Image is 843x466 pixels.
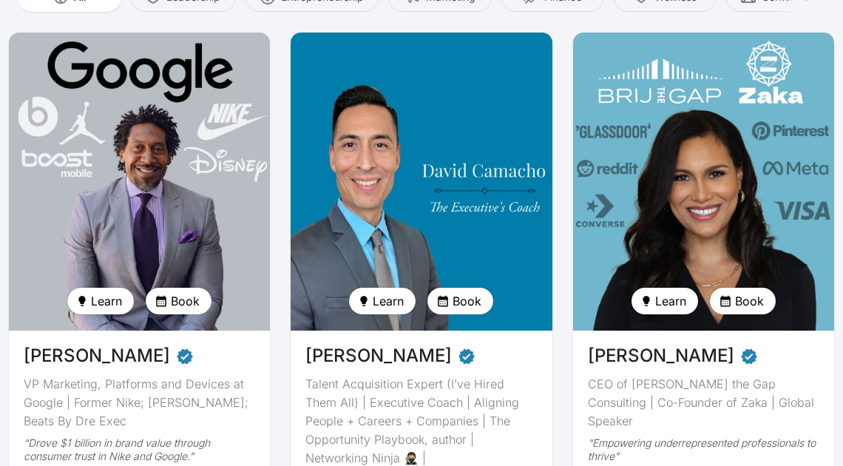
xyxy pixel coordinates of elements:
[305,342,452,369] span: [PERSON_NAME]
[655,292,686,310] span: Learn
[146,288,211,314] button: Book
[573,33,834,331] img: avatar of Devika Brij
[373,292,404,310] span: Learn
[291,33,552,331] img: avatar of David Camacho
[349,288,416,314] button: Learn
[632,288,698,314] button: Learn
[458,342,475,369] span: Verified partner - David Camacho
[735,292,764,310] span: Book
[588,342,734,369] span: [PERSON_NAME]
[9,33,270,331] img: avatar of Daryl Butler
[67,288,134,314] button: Learn
[171,292,200,310] span: Book
[24,342,170,369] span: [PERSON_NAME]
[24,436,255,463] div: “Drove $1 billion in brand value through consumer trust in Nike and Google.”
[427,288,493,314] button: Book
[24,375,255,430] div: VP Marketing, Platforms and Devices at Google | Former Nike; [PERSON_NAME]; Beats By Dre Exec
[588,375,819,430] div: CEO of [PERSON_NAME] the Gap Consulting | Co-Founder of Zaka | Global Speaker
[453,292,481,310] span: Book
[91,292,122,310] span: Learn
[176,342,194,369] span: Verified partner - Daryl Butler
[710,288,776,314] button: Book
[740,342,758,369] span: Verified partner - Devika Brij
[588,436,819,463] div: “Empowering underrepresented professionals to thrive”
